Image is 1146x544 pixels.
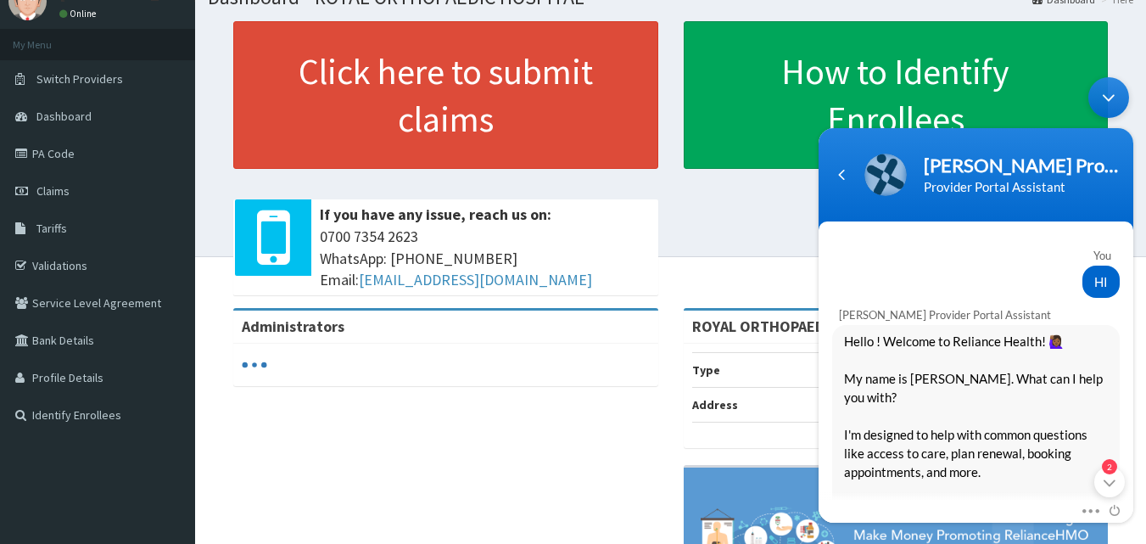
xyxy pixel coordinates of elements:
span: Tariffs [36,221,67,236]
span: More actions [270,432,282,447]
a: Online [59,8,100,20]
span: 0700 7354 2623 WhatsApp: [PHONE_NUMBER] Email: [320,226,650,291]
iframe: SalesIQ Chatwindow [810,69,1142,531]
span: Claims [36,183,70,199]
svg: audio-loading [242,352,267,378]
b: Administrators [242,317,344,336]
a: [EMAIL_ADDRESS][DOMAIN_NAME] [359,270,592,289]
b: If you have any issue, reach us on: [320,205,551,224]
span: End chat [291,432,310,447]
a: Click here to submit claims [233,21,658,169]
em: 2 [292,390,307,406]
b: Type [692,362,720,378]
b: Address [692,397,738,412]
span: Dashboard [36,109,92,124]
a: How to Identify Enrollees [684,21,1109,169]
span: Switch Providers [36,71,123,87]
strong: ROYAL ORTHOPAEDIC HOSPITAL [692,317,908,336]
